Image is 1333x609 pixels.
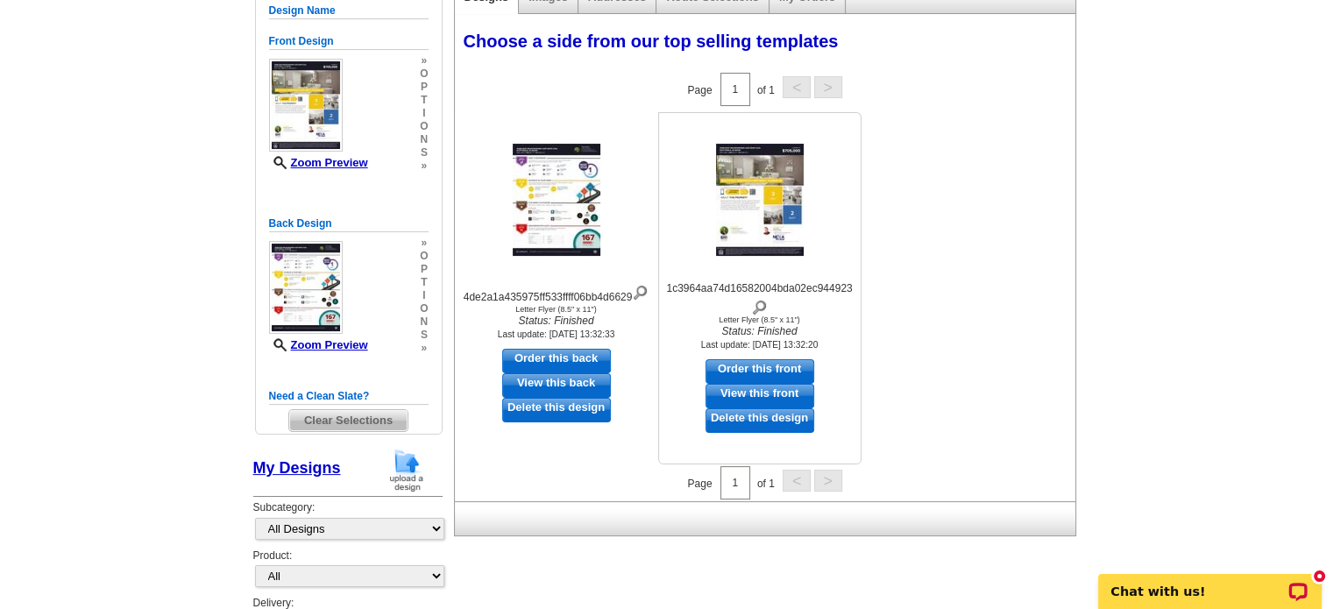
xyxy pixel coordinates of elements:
[701,340,818,350] small: Last update: [DATE] 13:32:20
[460,305,653,314] div: Letter Flyer (8.5" x 11")
[420,315,428,329] span: n
[783,76,811,98] button: <
[705,359,814,384] a: use this design
[269,388,429,405] h5: Need a Clean Slate?
[420,302,428,315] span: o
[464,32,839,51] span: Choose a side from our top selling templates
[269,3,429,19] h5: Design Name
[502,349,611,373] a: use this design
[757,83,775,96] span: of 1
[687,83,712,96] span: Page
[420,133,428,146] span: n
[716,144,804,256] img: 1c3964aa74d16582004bda02ec944923
[289,410,408,431] span: Clear Selections
[783,470,811,492] button: <
[420,54,428,67] span: »
[663,324,856,339] i: Status: Finished
[420,94,428,107] span: t
[420,342,428,355] span: »
[420,146,428,159] span: s
[460,281,653,305] div: 4de2a1a435975ff533ffff06bb4d6629
[269,241,343,334] img: small-thumb.jpg
[420,67,428,81] span: o
[751,296,768,315] img: view design details
[1087,554,1333,609] iframe: LiveChat chat widget
[420,159,428,173] span: »
[253,459,341,477] a: My Designs
[687,477,712,489] span: Page
[253,500,443,548] div: Subcategory:
[705,408,814,433] a: Delete this design
[814,76,842,98] button: >
[420,263,428,276] span: p
[384,448,429,492] img: upload-design
[420,250,428,263] span: o
[513,144,600,256] img: 4de2a1a435975ff533ffff06bb4d6629
[420,276,428,289] span: t
[705,384,814,408] a: View this front
[269,33,429,50] h5: Front Design
[420,289,428,302] span: i
[502,398,611,422] a: Delete this design
[814,470,842,492] button: >
[632,281,649,301] img: view design details
[420,120,428,133] span: o
[269,338,368,351] a: Zoom Preview
[420,237,428,250] span: »
[757,477,775,489] span: of 1
[420,107,428,120] span: i
[502,373,611,398] a: View this back
[498,329,614,339] small: Last update: [DATE] 13:32:33
[663,315,856,324] div: Letter Flyer (8.5" x 11")
[420,329,428,342] span: s
[663,281,856,315] div: 1c3964aa74d16582004bda02ec944923
[269,216,429,232] h5: Back Design
[269,59,343,152] img: small-thumb.jpg
[253,549,443,596] div: Product:
[420,81,428,94] span: p
[460,314,653,329] i: Status: Finished
[269,156,368,169] a: Zoom Preview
